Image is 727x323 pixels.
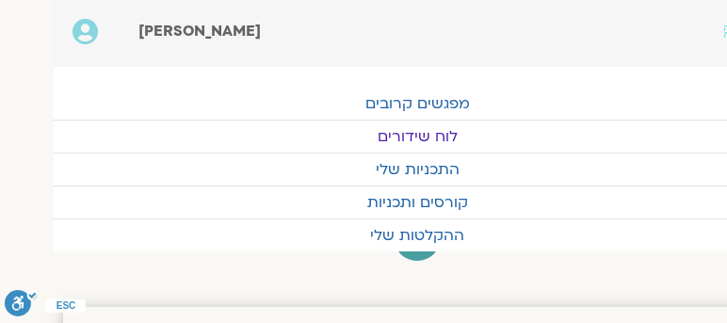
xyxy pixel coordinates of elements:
span: [PERSON_NAME] [138,21,261,41]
